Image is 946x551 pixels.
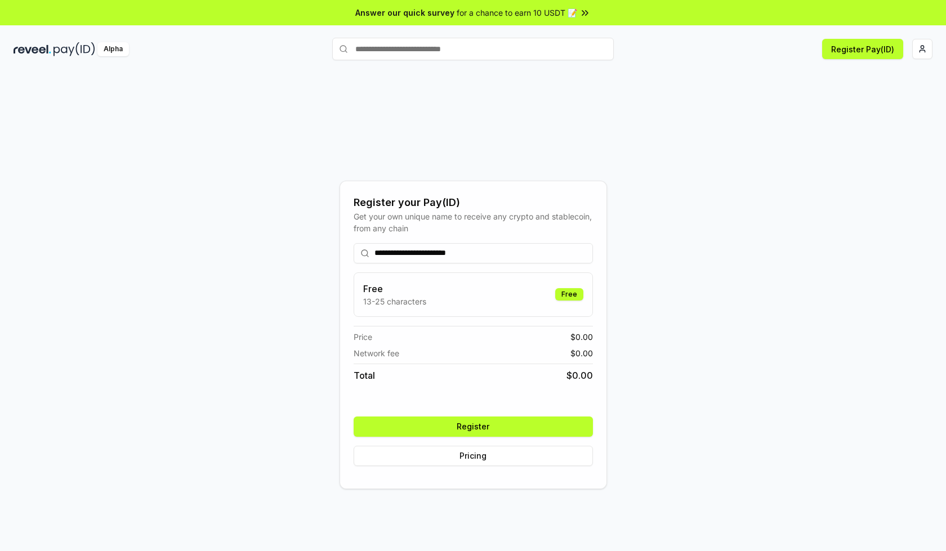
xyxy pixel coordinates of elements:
span: Price [354,331,372,343]
span: $ 0.00 [566,369,593,382]
span: Answer our quick survey [355,7,454,19]
div: Free [555,288,583,301]
span: $ 0.00 [570,331,593,343]
span: $ 0.00 [570,347,593,359]
h3: Free [363,282,426,295]
div: Register your Pay(ID) [354,195,593,210]
button: Pricing [354,446,593,466]
span: for a chance to earn 10 USDT 📝 [457,7,577,19]
p: 13-25 characters [363,295,426,307]
button: Register [354,416,593,437]
div: Alpha [97,42,129,56]
img: reveel_dark [14,42,51,56]
img: pay_id [53,42,95,56]
span: Total [354,369,375,382]
div: Get your own unique name to receive any crypto and stablecoin, from any chain [354,210,593,234]
span: Network fee [354,347,399,359]
button: Register Pay(ID) [822,39,903,59]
